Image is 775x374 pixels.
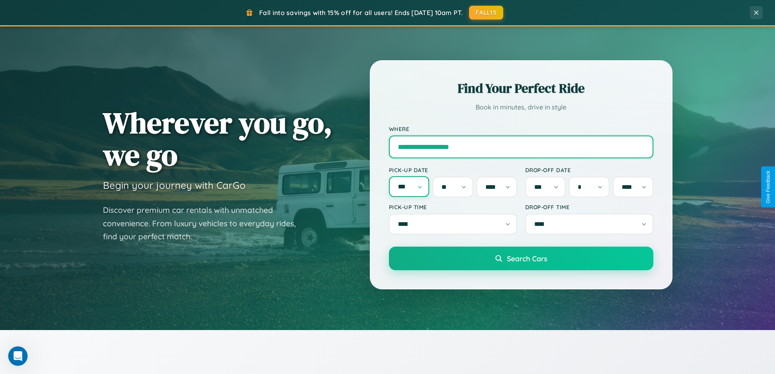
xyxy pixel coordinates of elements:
[507,254,547,263] span: Search Cars
[389,166,517,173] label: Pick-up Date
[389,125,653,132] label: Where
[389,203,517,210] label: Pick-up Time
[525,166,653,173] label: Drop-off Date
[525,203,653,210] label: Drop-off Time
[765,171,771,203] div: Give Feedback
[469,6,503,20] button: FALL15
[389,247,653,270] button: Search Cars
[103,107,332,171] h1: Wherever you go, we go
[259,9,463,17] span: Fall into savings with 15% off for all users! Ends [DATE] 10am PT.
[389,79,653,97] h2: Find Your Perfect Ride
[103,179,246,191] h3: Begin your journey with CarGo
[389,101,653,113] p: Book in minutes, drive in style
[103,203,306,243] p: Discover premium car rentals with unmatched convenience. From luxury vehicles to everyday rides, ...
[8,346,28,366] iframe: Intercom live chat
